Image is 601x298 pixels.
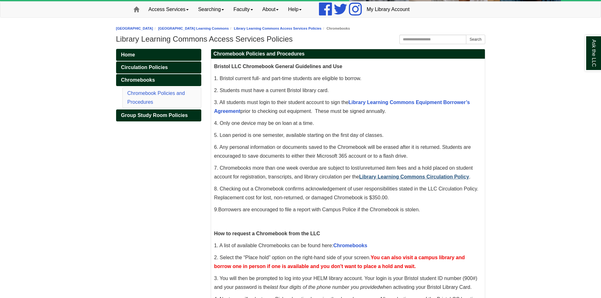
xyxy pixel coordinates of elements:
p: . [214,205,482,214]
a: Help [283,2,306,17]
li: Chromebooks [321,26,350,32]
span: 9 [214,207,217,212]
span: 7. Chromebooks more than one week overdue are subject to lost/unreturned item fees and a hold pla... [214,165,473,179]
span: 4. Only one device may be on loan at a time. [214,120,314,126]
span: Borrowers are encouraged to file a report with Campus Police if the Chromebook is stolen. [218,207,420,212]
div: Guide Pages [116,49,201,121]
a: Home [116,49,201,61]
span: Chromebooks [121,77,155,83]
a: Circulation Policies [116,61,201,73]
span: 8. Checking out a Chromebook confirms acknowledgement of user responsibilities stated in the LLC ... [214,186,478,200]
a: [GEOGRAPHIC_DATA] [116,26,153,30]
h2: Chromebook Policies and Procedures [211,49,485,59]
span: Bristol LLC Chromebook General Guidelines and Use [214,64,342,69]
a: Library Learning Commons Circulation Policy [359,174,469,179]
span: 1. A list of available Chromebooks can be found here: [214,243,368,248]
a: Searching [193,2,229,17]
span: 2. Students must have a current Bristol library card. [214,88,329,93]
em: last four digits of the phone number you provided [270,284,380,290]
a: Chromebook Policies and Procedures [127,91,185,105]
span: Circulation Policies [121,65,168,70]
a: About [258,2,284,17]
span: 6. Any personal information or documents saved to the Chromebook will be erased after it is retur... [214,144,471,159]
a: Group Study Room Policies [116,109,201,121]
a: Chromebooks [116,74,201,86]
strong: How to request a Chromebook from the LLC [214,231,320,236]
span: 2. Select the “Place hold” option on the right-hand side of your screen. [214,255,465,269]
a: [GEOGRAPHIC_DATA] Learning Commons [158,26,229,30]
a: My Library Account [362,2,414,17]
span: 3. All students must login to their student account to sign the prior to checking out equipment. ... [214,100,470,114]
span: 1. Bristol current full- and part-time students are eligible to borrow. [214,76,362,81]
a: Faculty [229,2,258,17]
button: Search [466,35,485,44]
a: Chromebooks [333,243,368,248]
a: Access Services [144,2,193,17]
span: 5. Loan period is one semester, available starting on the first day of classes. [214,132,384,138]
span: 3. You will then be prompted to log into your HELM library account. Your login is your Bristol st... [214,276,477,290]
span: Home [121,52,135,57]
a: Library Learning Commons Access Services Policies [234,26,321,30]
nav: breadcrumb [116,26,485,32]
span: Group Study Room Policies [121,113,188,118]
h1: Library Learning Commons Access Services Policies [116,35,485,44]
